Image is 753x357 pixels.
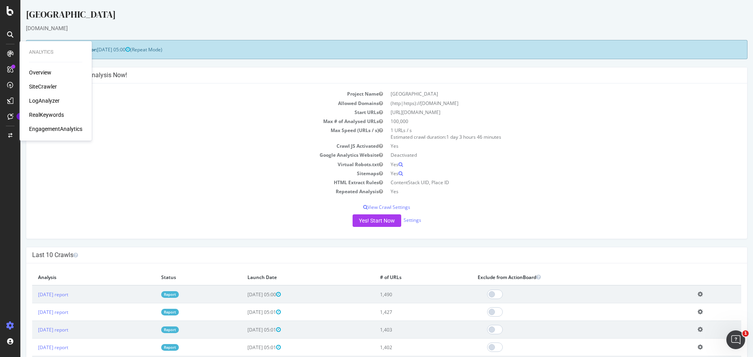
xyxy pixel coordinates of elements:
[29,83,57,91] a: SiteCrawler
[76,46,110,53] span: [DATE] 05:00
[366,99,721,108] td: (http|https)://[DOMAIN_NAME]
[221,269,354,285] th: Launch Date
[366,178,721,187] td: ContentStack UID, Place ID
[5,8,727,24] div: [GEOGRAPHIC_DATA]
[135,269,221,285] th: Status
[332,214,381,227] button: Yes! Start Now
[426,134,481,140] span: 1 day 3 hours 46 minutes
[366,141,721,150] td: Yes
[742,330,749,337] span: 1
[12,160,366,169] td: Virtual Robots.txt
[383,217,401,223] a: Settings
[141,291,158,298] a: Report
[12,150,366,159] td: Google Analytics Website
[18,344,48,351] a: [DATE] report
[12,141,366,150] td: Crawl JS Activated
[12,169,366,178] td: Sitemaps
[227,326,260,333] span: [DATE] 05:01
[5,24,727,32] div: [DOMAIN_NAME]
[141,344,158,351] a: Report
[12,117,366,126] td: Max # of Analysed URLs
[141,309,158,315] a: Report
[12,71,721,79] h4: Configure your New Analysis Now!
[354,339,451,356] td: 1,402
[18,291,48,298] a: [DATE] report
[366,89,721,98] td: [GEOGRAPHIC_DATA]
[366,160,721,169] td: Yes
[366,150,721,159] td: Deactivated
[16,113,24,120] div: Tooltip anchor
[354,285,451,303] td: 1,490
[12,251,721,259] h4: Last 10 Crawls
[29,111,64,119] a: RealKeywords
[12,269,135,285] th: Analysis
[141,326,158,333] a: Report
[29,125,82,133] a: EngagementAnalytics
[366,169,721,178] td: Yes
[12,99,366,108] td: Allowed Domains
[18,309,48,315] a: [DATE] report
[12,46,76,53] strong: Next Launch Scheduled for:
[12,108,366,117] td: Start URLs
[12,89,366,98] td: Project Name
[366,117,721,126] td: 100,000
[12,126,366,141] td: Max Speed (URLs / s)
[726,330,745,349] iframe: Intercom live chat
[29,49,82,56] div: Analytics
[18,326,48,333] a: [DATE] report
[451,269,671,285] th: Exclude from ActionBoard
[354,303,451,321] td: 1,427
[354,269,451,285] th: # of URLs
[227,309,260,315] span: [DATE] 05:01
[227,344,260,351] span: [DATE] 05:01
[12,187,366,196] td: Repeated Analysis
[366,126,721,141] td: 1 URLs / s Estimated crawl duration:
[366,187,721,196] td: Yes
[354,321,451,339] td: 1,403
[12,178,366,187] td: HTML Extract Rules
[29,69,51,76] a: Overview
[366,108,721,117] td: [URL][DOMAIN_NAME]
[29,97,60,105] a: LogAnalyzer
[227,291,260,298] span: [DATE] 05:00
[12,204,721,210] p: View Crawl Settings
[5,40,727,59] div: (Repeat Mode)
